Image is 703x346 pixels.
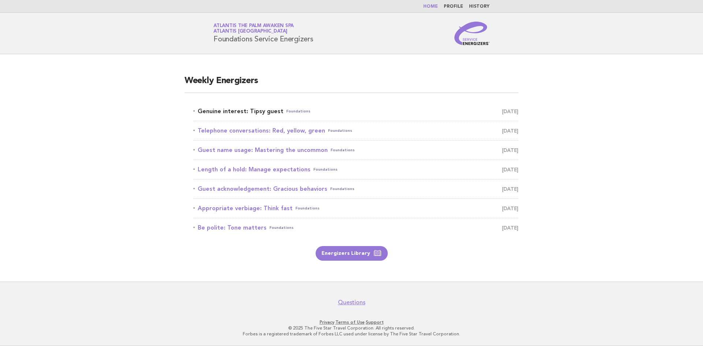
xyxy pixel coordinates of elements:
[328,126,352,136] span: Foundations
[330,184,354,194] span: Foundations
[502,164,518,175] span: [DATE]
[193,203,518,213] a: Appropriate verbiage: Think fastFoundations [DATE]
[335,320,365,325] a: Terms of Use
[320,320,334,325] a: Privacy
[127,325,576,331] p: © 2025 The Five Star Travel Corporation. All rights reserved.
[502,203,518,213] span: [DATE]
[193,145,518,155] a: Guest name usage: Mastering the uncommonFoundations [DATE]
[127,319,576,325] p: · ·
[502,126,518,136] span: [DATE]
[502,184,518,194] span: [DATE]
[213,29,287,34] span: Atlantis [GEOGRAPHIC_DATA]
[185,75,518,93] h2: Weekly Energizers
[295,203,320,213] span: Foundations
[213,24,313,43] h1: Foundations Service Energizers
[423,4,438,9] a: Home
[193,126,518,136] a: Telephone conversations: Red, yellow, greenFoundations [DATE]
[193,164,518,175] a: Length of a hold: Manage expectationsFoundations [DATE]
[286,106,310,116] span: Foundations
[193,184,518,194] a: Guest acknowledgement: Gracious behaviorsFoundations [DATE]
[454,22,490,45] img: Service Energizers
[366,320,384,325] a: Support
[444,4,463,9] a: Profile
[213,23,294,34] a: Atlantis The Palm Awaken SpaAtlantis [GEOGRAPHIC_DATA]
[127,331,576,337] p: Forbes is a registered trademark of Forbes LLC used under license by The Five Star Travel Corpora...
[469,4,490,9] a: History
[316,246,388,261] a: Energizers Library
[313,164,338,175] span: Foundations
[193,106,518,116] a: Genuine interest: Tipsy guestFoundations [DATE]
[193,223,518,233] a: Be polite: Tone mattersFoundations [DATE]
[502,145,518,155] span: [DATE]
[269,223,294,233] span: Foundations
[502,106,518,116] span: [DATE]
[331,145,355,155] span: Foundations
[338,299,365,306] a: Questions
[502,223,518,233] span: [DATE]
